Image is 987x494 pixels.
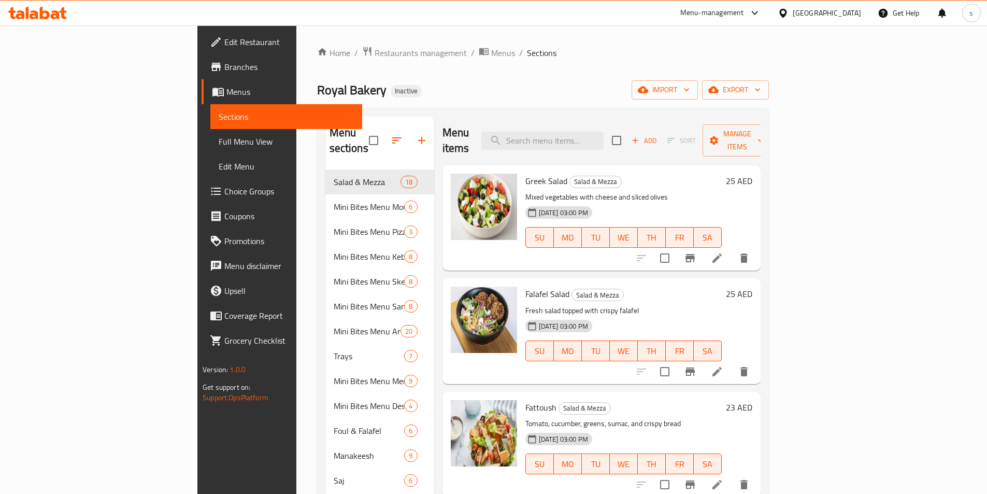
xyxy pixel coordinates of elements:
h2: Menu items [442,125,469,156]
span: Trays [334,350,405,362]
button: SA [694,341,722,361]
div: [GEOGRAPHIC_DATA] [793,7,861,19]
span: MO [558,230,578,245]
div: Mini Bites Menu Mouajanat [334,201,405,213]
span: [DATE] 03:00 PM [535,321,592,331]
button: MO [554,227,582,248]
span: 9 [405,376,417,386]
span: [DATE] 03:00 PM [535,434,592,444]
span: Salad & Mezza [334,176,401,188]
div: Mini Bites Menu Pizza3 [325,219,434,244]
span: SU [530,457,550,472]
div: items [404,300,417,313]
span: SA [698,230,718,245]
div: Mini Bites Menu Dessert4 [325,393,434,418]
a: Edit Restaurant [202,30,362,54]
a: Menu disclaimer [202,253,362,278]
span: Salad & Mezza [570,176,621,188]
div: Mini Bites Menu Arabic Bread20 [325,319,434,344]
span: Inactive [391,87,422,95]
a: Menus [202,79,362,104]
span: Mini Bites Menu Kebba [334,250,405,263]
span: Royal Bakery [317,78,387,102]
span: s [969,7,973,19]
button: TH [638,454,666,474]
span: Edit Restaurant [224,36,354,48]
a: Sections [210,104,362,129]
span: 8 [405,252,417,262]
p: Mixed vegetables with cheese and sliced olives [525,191,722,204]
button: delete [732,359,756,384]
span: Select section first [661,133,703,149]
span: 4 [405,401,417,411]
span: FR [670,230,690,245]
span: Restaurants management [375,47,467,59]
a: Edit menu item [711,365,723,378]
div: Trays7 [325,344,434,369]
button: SA [694,227,722,248]
span: Sections [527,47,556,59]
span: Full Menu View [219,135,354,148]
button: Manage items [703,124,772,157]
span: Sections [219,110,354,123]
div: Saj [334,474,405,487]
span: 6 [405,426,417,436]
span: Mini Bites Menu Skewers [334,275,405,288]
div: items [404,201,417,213]
button: Add section [409,128,434,153]
span: Sort sections [384,128,409,153]
span: Foul & Falafel [334,425,405,437]
span: TU [586,230,606,245]
div: items [400,176,417,188]
span: 1.0.0 [230,363,246,376]
button: FR [666,227,694,248]
div: Inactive [391,85,422,97]
button: SU [525,227,554,248]
a: Menus [479,46,515,60]
a: Support.OpsPlatform [203,391,268,404]
div: Mini Bites Menu Sambousek [334,300,405,313]
button: Branch-specific-item [678,246,703,271]
li: / [471,47,475,59]
button: delete [732,246,756,271]
div: Manakeesh9 [325,443,434,468]
div: Mini Bites Menu Sambousek8 [325,294,434,319]
span: TH [642,230,662,245]
button: TH [638,341,666,361]
div: items [404,474,417,487]
button: SA [694,454,722,474]
div: items [404,425,417,437]
div: Mini Bites Menu Dessert [334,400,405,412]
div: Saj6 [325,468,434,493]
span: WE [614,230,634,245]
span: Choice Groups [224,185,354,197]
span: 3 [405,227,417,237]
a: Coverage Report [202,303,362,328]
div: items [404,449,417,462]
span: SU [530,230,550,245]
span: 9 [405,451,417,461]
span: Mini Bites Menu Arabic Bread [334,325,401,337]
span: Manage items [711,128,764,153]
div: Mini Bites Menu Mouajanat6 [325,194,434,219]
span: MO [558,344,578,359]
nav: breadcrumb [317,46,769,60]
span: Salad & Mezza [559,402,610,414]
span: Coverage Report [224,309,354,322]
div: items [404,350,417,362]
a: Branches [202,54,362,79]
button: Add [627,133,661,149]
button: WE [610,341,638,361]
div: items [404,225,417,238]
span: Manakeesh [334,449,405,462]
span: Select section [606,130,627,151]
button: FR [666,454,694,474]
span: SA [698,457,718,472]
p: Fresh salad topped with crispy falafel [525,304,722,317]
button: TU [582,341,610,361]
span: 6 [405,476,417,486]
div: Foul & Falafel6 [325,418,434,443]
span: Coupons [224,210,354,222]
span: Select to update [654,361,676,383]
